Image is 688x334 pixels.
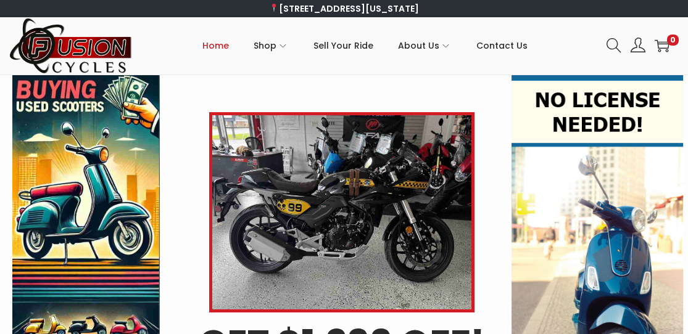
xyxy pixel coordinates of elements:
[254,30,276,61] span: Shop
[476,30,528,61] span: Contact Us
[269,2,419,15] a: [STREET_ADDRESS][US_STATE]
[476,18,528,73] a: Contact Us
[270,4,278,12] img: 📍
[254,18,289,73] a: Shop
[202,18,229,73] a: Home
[398,18,452,73] a: About Us
[398,30,439,61] span: About Us
[313,18,373,73] a: Sell Your Ride
[202,30,229,61] span: Home
[313,30,373,61] span: Sell Your Ride
[9,17,133,75] img: Woostify retina logo
[655,38,669,53] a: 0
[133,18,597,73] nav: Primary navigation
